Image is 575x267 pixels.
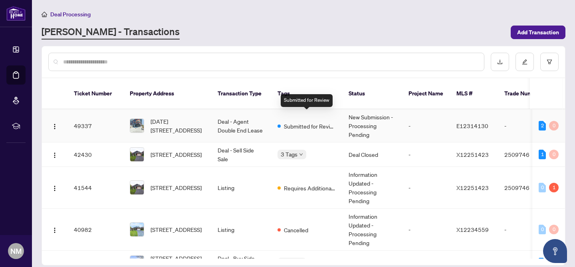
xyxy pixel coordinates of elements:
[342,109,402,142] td: New Submission - Processing Pending
[67,142,123,167] td: 42430
[211,167,271,209] td: Listing
[498,109,554,142] td: -
[42,12,47,17] span: home
[402,78,450,109] th: Project Name
[511,26,565,39] button: Add Transaction
[402,209,450,251] td: -
[50,11,91,18] span: Deal Processing
[498,142,554,167] td: 2509746
[539,150,546,159] div: 1
[281,258,297,267] span: 4 Tags
[48,148,61,161] button: Logo
[42,25,180,40] a: [PERSON_NAME] - Transactions
[67,78,123,109] th: Ticket Number
[52,227,58,233] img: Logo
[456,226,489,233] span: X12234559
[130,181,144,194] img: thumbnail-img
[342,167,402,209] td: Information Updated - Processing Pending
[497,59,503,65] span: download
[450,78,498,109] th: MLS #
[342,78,402,109] th: Status
[284,122,336,131] span: Submitted for Review
[151,117,205,134] span: [DATE][STREET_ADDRESS]
[547,59,552,65] span: filter
[491,53,509,71] button: download
[130,119,144,133] img: thumbnail-img
[6,6,26,21] img: logo
[10,245,22,257] span: NM
[211,142,271,167] td: Deal - Sell Side Sale
[517,26,559,39] span: Add Transaction
[67,167,123,209] td: 41544
[67,209,123,251] td: 40982
[130,148,144,161] img: thumbnail-img
[549,150,559,159] div: 0
[549,225,559,234] div: 0
[539,183,546,192] div: 0
[211,209,271,251] td: Listing
[402,109,450,142] td: -
[549,121,559,131] div: 0
[52,185,58,192] img: Logo
[522,59,527,65] span: edit
[284,184,336,192] span: Requires Additional Docs
[151,183,202,192] span: [STREET_ADDRESS]
[52,152,58,158] img: Logo
[48,181,61,194] button: Logo
[498,78,554,109] th: Trade Number
[211,109,271,142] td: Deal - Agent Double End Lease
[516,53,534,71] button: edit
[456,122,488,129] span: E12314130
[498,209,554,251] td: -
[284,225,308,234] span: Cancelled
[539,225,546,234] div: 0
[67,109,123,142] td: 49337
[281,150,297,159] span: 3 Tags
[498,167,554,209] td: 2509746
[130,223,144,236] img: thumbnail-img
[271,78,342,109] th: Tags
[543,239,567,263] button: Open asap
[342,142,402,167] td: Deal Closed
[281,94,333,107] div: Submitted for Review
[539,121,546,131] div: 2
[151,225,202,234] span: [STREET_ADDRESS]
[123,78,211,109] th: Property Address
[549,183,559,192] div: 1
[456,151,489,158] span: X12251423
[299,152,303,156] span: down
[540,53,559,71] button: filter
[48,223,61,236] button: Logo
[211,78,271,109] th: Transaction Type
[52,123,58,130] img: Logo
[342,209,402,251] td: Information Updated - Processing Pending
[48,119,61,132] button: Logo
[151,150,202,159] span: [STREET_ADDRESS]
[456,184,489,191] span: X12251423
[402,142,450,167] td: -
[402,167,450,209] td: -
